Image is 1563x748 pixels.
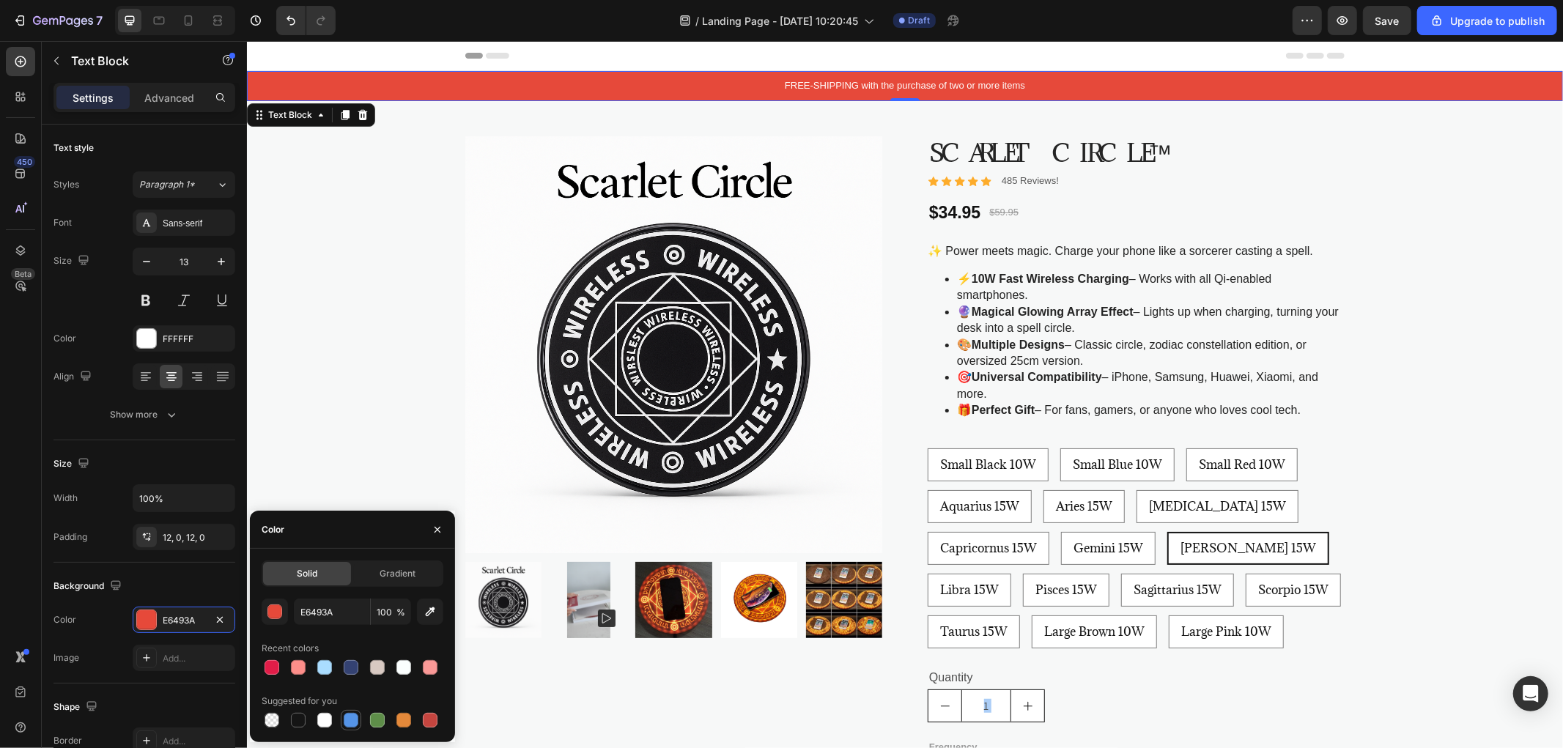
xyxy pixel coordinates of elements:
span: Save [1375,15,1400,27]
p: 🎨 – Classic circle, zodiac constellation edition, or oversized 25cm version. [710,296,1098,329]
input: quantity [714,649,764,681]
p: 485 Reviews! [755,134,812,147]
p: Settings [73,90,114,105]
div: Add... [163,652,232,665]
div: Background [53,577,125,596]
span: Paragraph 1* [139,178,195,191]
div: Suggested for you [262,695,337,708]
span: Gradient [380,567,415,580]
input: Eg: FFFFFF [294,599,370,625]
span: Small Red 10W [952,415,1038,432]
p: 7 [96,12,103,29]
span: [MEDICAL_DATA] 15W [902,457,1039,473]
strong: Magical Glowing Array Effect [725,264,887,277]
h1: Scarlet Circle™ [681,95,1098,130]
div: Color [262,523,284,536]
div: Align [53,367,95,387]
strong: 10W Fast Wireless Charging [725,232,882,244]
div: Text style [53,141,94,155]
div: Open Intercom Messenger [1513,676,1548,711]
span: Taurus 15W [693,582,761,599]
span: % [396,606,405,619]
div: $34.95 [681,160,735,185]
span: Large Brown 10W [797,582,898,599]
div: Shape [53,697,100,717]
div: Padding [53,530,87,544]
div: Color [53,613,76,626]
button: Show more [53,401,235,428]
p: 🔮 – Lights up when charging, turning your desk into a spell circle. [710,263,1098,296]
div: Size [53,454,92,474]
div: Quantity [681,625,1098,649]
div: Upgrade to publish [1430,13,1545,29]
div: Color [53,332,76,345]
span: Draft [908,14,930,27]
span: Capricornus 15W [693,499,790,515]
div: Width [53,492,78,505]
span: Large Pink 10W [934,582,1024,599]
span: Sagittarius 15W [887,541,975,557]
strong: Perfect Gift [725,363,788,375]
div: Size [53,251,92,271]
div: 450 [14,156,35,168]
span: [PERSON_NAME] 15W [934,499,1069,515]
span: Libra 15W [693,541,752,557]
div: Show more [111,407,179,422]
p: 🎯 – iPhone, Samsung, Huawei, Xiaomi, and more. [710,328,1098,361]
div: Add... [163,735,232,748]
iframe: Design area [247,41,1563,748]
span: Small Black 10W [693,415,789,432]
span: Gemini 15W [827,499,896,515]
div: Undo/Redo [276,6,336,35]
strong: Universal Compatibility [725,330,855,342]
div: 12, 0, 12, 0 [163,531,232,544]
div: Recent colors [262,642,319,655]
div: FFFFFF [163,333,232,346]
div: Beta [11,268,35,280]
div: $59.95 [741,164,773,179]
span: Scorpio 15W [1011,541,1082,557]
div: Image [53,651,79,664]
span: Pisces 15W [788,541,850,557]
p: Text Block [71,52,196,70]
p: ⚡ – Works with all Qi-enabled smartphones. [710,230,1098,263]
div: E6493A [163,614,205,627]
div: Sans-serif [163,217,232,230]
span: Solid [297,567,317,580]
button: 7 [6,6,109,35]
button: Upgrade to publish [1417,6,1557,35]
span: / [695,13,699,29]
div: Border [53,734,82,747]
p: ✨ Power meets magic. Charge your phone like a sorcerer casting a spell. [681,204,1066,216]
span: Landing Page - [DATE] 10:20:45 [702,13,858,29]
button: increment [764,649,797,681]
strong: Multiple Designs [725,297,818,310]
span: Aquarius 15W [693,457,772,473]
p: Advanced [144,90,194,105]
button: Save [1363,6,1411,35]
input: Auto [133,485,234,511]
span: Small Blue 10W [826,415,915,432]
span: Aries 15W [809,457,865,473]
div: Styles [53,178,79,191]
button: decrement [681,649,714,681]
p: 🎁 – For fans, gamers, or anyone who loves cool tech. [710,361,1098,377]
p: Frequency [682,700,1096,713]
div: Font [53,216,72,229]
button: Paragraph 1* [133,171,235,198]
